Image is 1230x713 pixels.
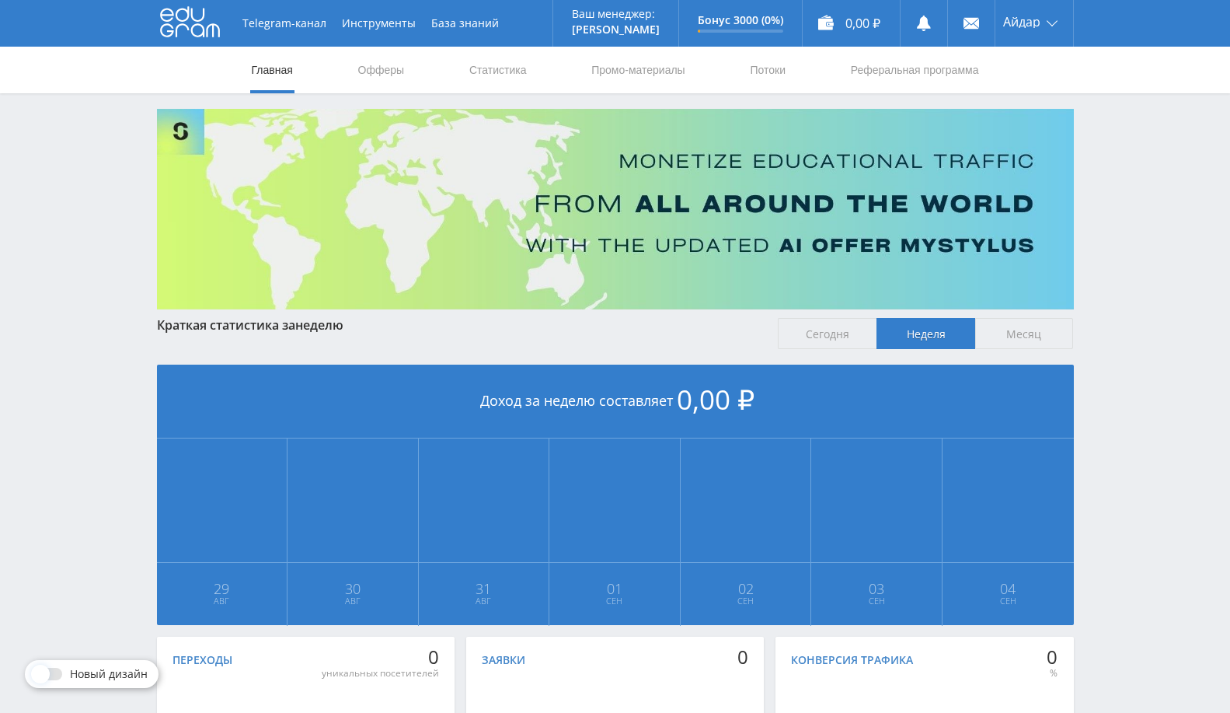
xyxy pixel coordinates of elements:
[590,47,686,93] a: Промо-материалы
[420,595,549,607] span: Авг
[172,654,232,666] div: Переходы
[295,316,343,334] span: неделю
[812,582,941,595] span: 03
[812,595,941,607] span: Сен
[681,582,810,595] span: 02
[876,318,975,349] span: Неделя
[550,595,679,607] span: Сен
[698,14,783,26] p: Бонус 3000 (0%)
[157,109,1074,309] img: Banner
[288,595,417,607] span: Авг
[677,381,754,418] span: 0,00 ₽
[748,47,787,93] a: Потоки
[322,667,439,680] div: уникальных посетителей
[482,654,525,666] div: Заявки
[778,318,876,349] span: Сегодня
[158,582,287,595] span: 29
[550,582,679,595] span: 01
[288,582,417,595] span: 30
[572,23,660,36] p: [PERSON_NAME]
[943,595,1073,607] span: Сен
[158,595,287,607] span: Авг
[1003,16,1040,28] span: Айдар
[157,365,1074,439] div: Доход за неделю составляет
[1047,667,1058,680] div: %
[737,646,748,668] div: 0
[681,595,810,607] span: Сен
[250,47,294,93] a: Главная
[943,582,1073,595] span: 04
[468,47,528,93] a: Статистика
[70,668,148,680] span: Новый дизайн
[572,8,660,20] p: Ваш менеджер:
[849,47,981,93] a: Реферальная программа
[1047,646,1058,668] div: 0
[791,654,913,666] div: Конверсия трафика
[157,318,763,332] div: Краткая статистика за
[322,646,439,668] div: 0
[420,582,549,595] span: 31
[975,318,1074,349] span: Месяц
[357,47,406,93] a: Офферы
